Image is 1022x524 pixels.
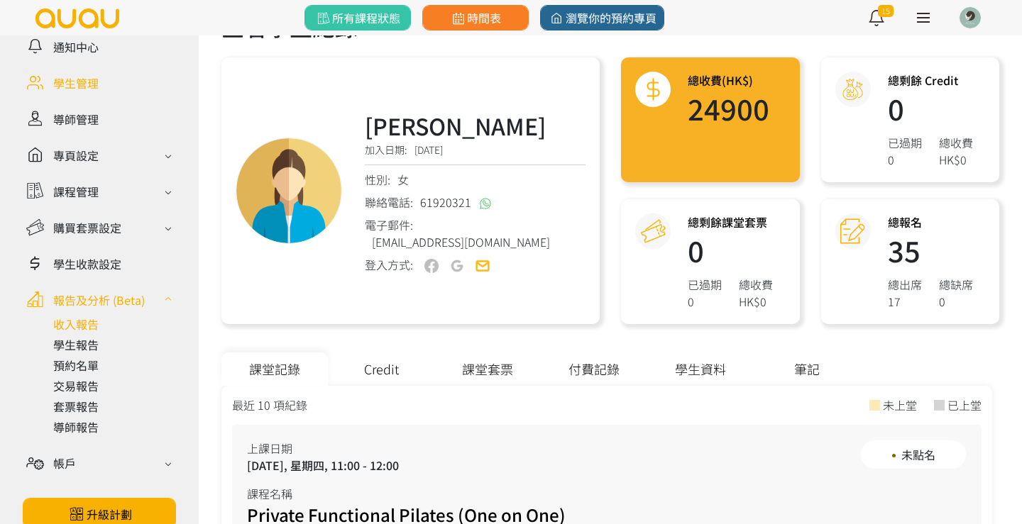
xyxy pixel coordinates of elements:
[754,352,860,386] div: 筆記
[888,213,973,230] h3: 總報名
[53,219,121,236] div: 購買套票設定
[434,352,541,386] div: 課堂套票
[888,236,973,264] h1: 35
[883,396,917,413] div: 未上堂
[888,72,973,89] h3: 總剩餘 Credit
[365,194,586,211] div: 聯絡電話:
[888,94,973,123] h1: 0
[414,143,443,157] span: [DATE]
[221,352,328,386] div: 課堂記錄
[247,485,566,502] div: 課程名稱
[647,352,754,386] div: 學生資料
[939,151,973,168] div: HK$0
[397,171,409,188] span: 女
[365,256,413,274] div: 登入方式:
[365,108,586,143] h3: [PERSON_NAME]
[232,396,307,413] div: 最近 10 項紀錄
[739,293,773,310] div: HK$0
[860,440,967,469] a: 未點名
[888,276,922,293] div: 總出席
[688,94,769,123] h1: 24900
[247,457,566,474] div: [DATE], 星期四, 11:00 - 12:00
[365,171,586,188] div: 性別:
[688,72,769,89] h3: 總收費(HK$)
[840,219,865,244] img: attendance@2x.png
[480,198,491,209] img: whatsapp@2x.png
[449,9,501,26] span: 時間表
[688,236,773,264] h1: 0
[424,259,439,273] img: user-fb-off.png
[450,259,464,273] img: user-google-off.png
[939,134,973,151] div: 總收費
[888,134,922,151] div: 已過期
[540,5,664,30] a: 瀏覽你的預約專頁
[34,9,121,28] img: logo.svg
[53,455,76,472] div: 帳戶
[548,9,656,26] span: 瀏覽你的預約專頁
[878,5,894,17] span: 15
[688,213,773,230] h3: 總剩餘課堂套票
[840,77,865,102] img: credit@2x.png
[53,291,145,308] div: 報告及分析 (Beta)
[420,194,471,211] span: 61920321
[688,276,722,293] div: 已過期
[53,183,99,200] div: 課程管理
[304,5,411,30] a: 所有課程狀態
[888,293,922,310] div: 17
[541,352,647,386] div: 付費記錄
[947,396,982,413] div: 已上堂
[422,5,529,30] a: 時間表
[372,233,550,250] span: [EMAIL_ADDRESS][DOMAIN_NAME]
[739,276,773,293] div: 總收費
[641,77,666,102] img: total@2x.png
[365,143,586,165] div: 加入日期:
[314,9,400,26] span: 所有課程狀態
[939,276,973,293] div: 總缺席
[476,259,490,273] img: user-email-on.png
[641,219,666,244] img: courseCredit@2x.png
[328,352,434,386] div: Credit
[888,151,922,168] div: 0
[365,216,586,250] div: 電子郵件:
[247,440,566,457] div: 上課日期
[939,293,973,310] div: 0
[53,147,99,164] div: 專頁設定
[688,293,722,310] div: 0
